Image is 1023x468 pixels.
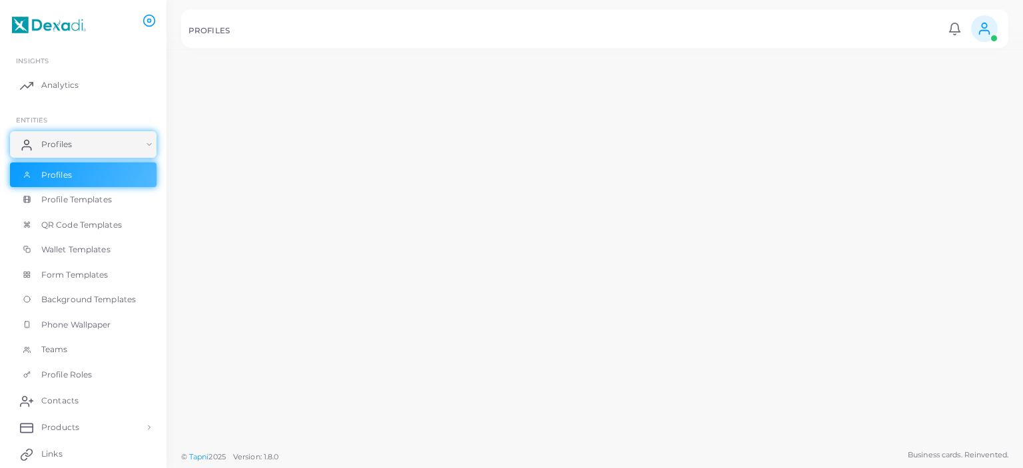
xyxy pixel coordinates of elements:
[41,448,63,460] span: Links
[10,387,157,414] a: Contacts
[188,26,230,35] h5: PROFILES
[10,262,157,288] a: Form Templates
[41,269,109,281] span: Form Templates
[41,244,111,256] span: Wallet Templates
[41,79,79,91] span: Analytics
[10,72,157,99] a: Analytics
[41,294,136,306] span: Background Templates
[10,337,157,362] a: Teams
[41,421,79,433] span: Products
[41,194,112,206] span: Profile Templates
[10,414,157,441] a: Products
[908,449,1008,461] span: Business cards. Reinvented.
[41,369,92,381] span: Profile Roles
[10,441,157,467] a: Links
[10,212,157,238] a: QR Code Templates
[10,237,157,262] a: Wallet Templates
[10,187,157,212] a: Profile Templates
[181,451,278,463] span: ©
[41,319,111,331] span: Phone Wallpaper
[10,162,157,188] a: Profiles
[16,116,47,124] span: ENTITIES
[208,451,225,463] span: 2025
[233,452,279,461] span: Version: 1.8.0
[41,169,72,181] span: Profiles
[16,57,49,65] span: INSIGHTS
[10,131,157,158] a: Profiles
[41,344,68,355] span: Teams
[10,362,157,387] a: Profile Roles
[189,452,209,461] a: Tapni
[41,395,79,407] span: Contacts
[41,138,72,150] span: Profiles
[12,13,86,37] img: logo
[10,287,157,312] a: Background Templates
[41,219,122,231] span: QR Code Templates
[10,312,157,338] a: Phone Wallpaper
